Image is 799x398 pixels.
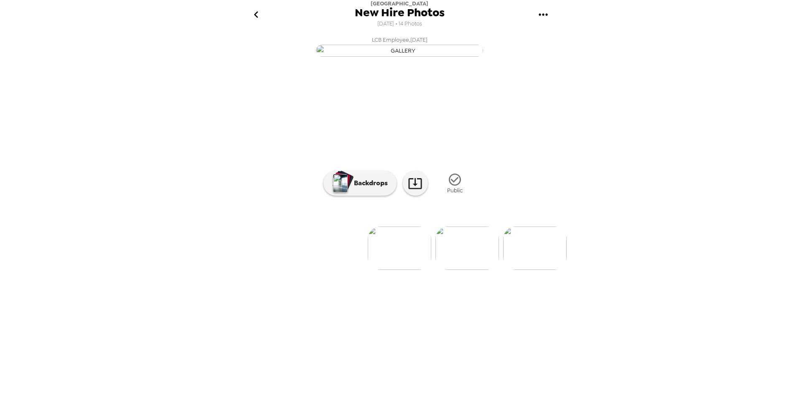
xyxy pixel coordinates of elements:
[323,171,397,196] button: Backdrops
[242,1,270,28] button: go back
[503,227,567,270] img: gallery
[434,168,476,199] button: Public
[350,178,388,188] p: Backdrops
[232,33,567,59] button: LCB Employee,[DATE]
[316,45,483,57] img: gallery
[529,1,557,28] button: gallery menu
[368,227,431,270] img: gallery
[447,187,463,194] span: Public
[435,227,499,270] img: gallery
[372,35,427,45] span: LCB Employee , [DATE]
[377,18,422,30] span: [DATE] • 14 Photos
[355,7,445,18] span: New Hire Photos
